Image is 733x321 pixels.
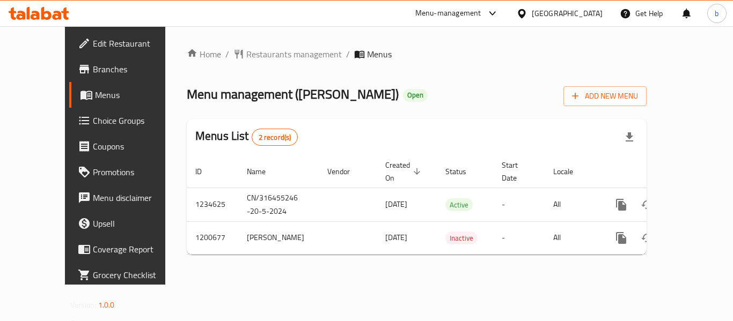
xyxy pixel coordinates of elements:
[93,114,179,127] span: Choice Groups
[195,165,216,178] span: ID
[225,48,229,61] li: /
[93,243,179,256] span: Coverage Report
[493,188,545,221] td: -
[69,262,187,288] a: Grocery Checklist
[93,217,179,230] span: Upsell
[617,124,642,150] div: Export file
[327,165,364,178] span: Vendor
[553,165,587,178] span: Locale
[600,155,720,188] th: Actions
[634,225,660,251] button: Change Status
[634,192,660,218] button: Change Status
[403,91,428,100] span: Open
[93,166,179,178] span: Promotions
[69,56,187,82] a: Branches
[246,48,342,61] span: Restaurants management
[403,89,428,102] div: Open
[187,82,399,106] span: Menu management ( [PERSON_NAME] )
[69,236,187,262] a: Coverage Report
[445,232,478,244] span: Inactive
[69,133,187,159] a: Coupons
[93,191,179,204] span: Menu disclaimer
[98,298,115,312] span: 1.0.0
[187,48,647,61] nav: breadcrumb
[445,165,480,178] span: Status
[187,48,221,61] a: Home
[93,268,179,281] span: Grocery Checklist
[572,89,638,103] span: Add New Menu
[609,225,634,251] button: more
[187,155,720,255] table: enhanced table
[69,185,187,211] a: Menu disclaimer
[195,128,298,146] h2: Menus List
[238,221,319,254] td: [PERSON_NAME]
[247,165,280,178] span: Name
[93,37,179,50] span: Edit Restaurant
[69,211,187,236] a: Upsell
[238,188,319,221] td: CN/316455246 -20-5-2024
[385,159,424,184] span: Created On
[545,188,600,221] td: All
[187,188,238,221] td: 1234625
[346,48,350,61] li: /
[69,82,187,108] a: Menus
[69,31,187,56] a: Edit Restaurant
[70,298,97,312] span: Version:
[252,129,298,146] div: Total records count
[93,140,179,153] span: Coupons
[367,48,392,61] span: Menus
[252,132,298,143] span: 2 record(s)
[493,221,545,254] td: -
[502,159,532,184] span: Start Date
[415,7,481,20] div: Menu-management
[715,8,719,19] span: b
[385,230,407,244] span: [DATE]
[563,86,647,106] button: Add New Menu
[93,63,179,76] span: Branches
[545,221,600,254] td: All
[385,197,407,211] span: [DATE]
[69,159,187,185] a: Promotions
[69,108,187,133] a: Choice Groups
[609,192,634,218] button: more
[95,88,179,101] span: Menus
[233,48,342,61] a: Restaurants management
[187,221,238,254] td: 1200677
[532,8,603,19] div: [GEOGRAPHIC_DATA]
[445,199,473,211] span: Active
